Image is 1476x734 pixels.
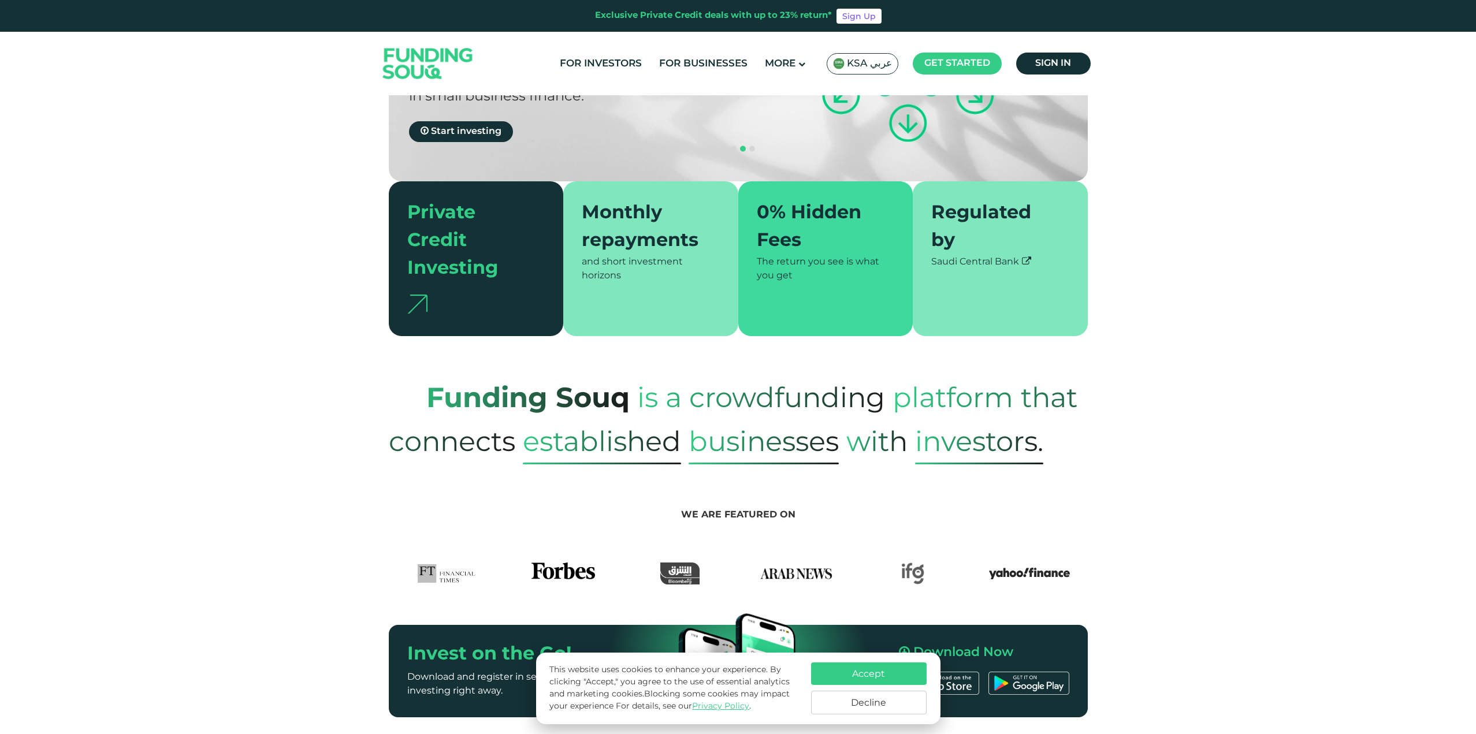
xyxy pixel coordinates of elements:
[523,423,681,464] span: established
[660,562,700,584] img: Asharq Business Logo
[418,562,476,584] img: FTLogo Logo
[757,200,881,255] div: 0% Hidden Fees
[1016,53,1091,74] a: Sign in
[1035,59,1071,68] span: Sign in
[988,672,1069,695] img: Google Play
[616,702,751,710] span: For details, see our .
[720,144,729,154] button: navigation
[756,562,836,584] img: Arab News Logo
[915,423,1043,464] span: Investors.
[407,200,531,283] div: Private Credit Investing
[931,255,1069,269] div: Saudi Central Bank
[833,58,845,69] img: SA Flag
[738,144,748,154] button: navigation
[389,369,1077,470] span: platform that connects
[924,59,990,68] span: Get started
[836,9,882,24] a: Sign Up
[811,662,927,685] button: Accept
[729,144,738,154] button: navigation
[557,54,645,73] a: For Investors
[549,664,799,713] p: This website uses cookies to enhance your experience. By clicking "Accept," you agree to the use ...
[847,57,892,70] span: KSA عربي
[846,413,908,470] span: with
[692,702,749,710] a: Privacy Policy
[371,35,485,93] img: Logo
[811,691,927,714] button: Decline
[931,200,1055,255] div: Regulated by
[409,87,759,107] div: in small business finance.
[913,646,1013,659] span: Download Now
[689,423,839,464] span: Businesses
[681,511,795,519] span: We are featured on
[409,121,513,142] a: Start investing
[582,255,720,283] div: and short investment horizons
[656,54,750,73] a: For Businesses
[582,200,706,255] div: Monthly repayments
[549,690,790,710] span: Blocking some cookies may impact your experience
[901,562,924,584] img: IFG Logo
[407,645,571,663] span: Invest on the Go!
[748,144,757,154] button: navigation
[757,255,895,283] div: The return you see is what you get
[407,295,427,314] img: arrow
[407,670,636,698] p: Download and register in seconds—start investing right away.
[989,562,1070,584] img: Yahoo Finance Logo
[637,369,885,426] span: is a crowdfunding
[431,127,501,136] span: Start investing
[531,562,595,584] img: Forbes Logo
[426,386,630,413] strong: Funding Souq
[765,59,795,69] span: More
[595,9,832,23] div: Exclusive Private Credit deals with up to 23% return*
